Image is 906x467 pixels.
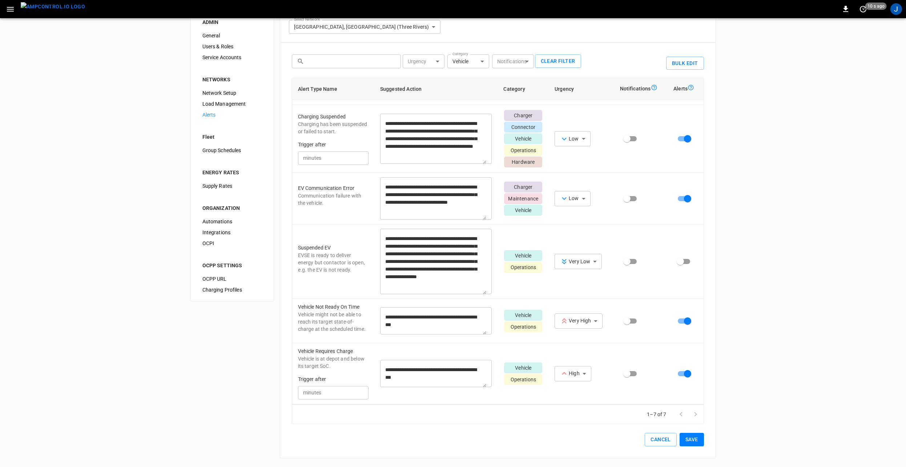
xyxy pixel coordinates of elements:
span: Service Accounts [202,54,262,61]
button: Cancel [645,433,676,446]
div: General [197,30,268,41]
p: Vehicle [504,250,542,261]
div: ENERGY RATES [202,169,262,176]
div: Group Schedules [197,145,268,156]
div: Alerts [197,109,268,120]
p: Vehicle might not be able to reach its target state-of-charge at the scheduled time. [298,311,369,333]
button: Clear filter [535,54,581,68]
span: OCPI [202,240,262,247]
label: Select Network [294,17,320,23]
div: Alert Type Name [298,85,369,93]
button: set refresh interval [857,3,869,15]
span: Group Schedules [202,147,262,154]
p: Vehicle [504,310,542,321]
p: Vehicle Not Ready On Time [298,303,369,311]
p: minutes [303,389,322,397]
button: Bulk Edit [666,57,704,70]
p: Charger [504,182,542,192]
p: Hardware [504,157,542,167]
p: Charging Suspended [298,113,369,121]
button: Save [680,433,704,446]
span: Automations [202,218,262,226]
p: Operations [504,262,542,273]
div: Charging Profiles [197,284,268,295]
p: Vehicle Requires Charge [298,348,369,355]
div: Very High [560,316,591,325]
label: Category [452,51,468,57]
div: profile-icon [890,3,902,15]
div: Notification-alert-tooltip [651,84,657,93]
p: Operations [504,321,542,332]
p: Vehicle [504,362,542,373]
p: Connector [504,122,542,133]
div: Low [560,194,579,203]
div: NETWORKS [202,76,262,83]
div: Very Low [560,257,590,266]
span: Integrations [202,229,262,236]
p: Charger [504,110,542,121]
div: OCPP SETTINGS [202,262,262,269]
img: ampcontrol.io logo [21,2,85,11]
div: Service Accounts [197,52,268,63]
p: Vehicle [504,133,542,144]
div: Alert-alert-tooltip [688,84,694,93]
p: Trigger after [298,141,369,149]
p: Operations [504,145,542,156]
div: OCPP URL [197,273,268,284]
p: Operations [504,374,542,385]
p: Suspended EV [298,244,369,252]
span: Users & Roles [202,43,262,50]
div: ADMIN [202,19,262,26]
p: EV Communication Error [298,184,369,192]
div: Suggested Action [380,85,492,93]
div: High [560,369,580,378]
div: Low [560,134,579,143]
p: Communication failure with the vehicle. [298,192,369,207]
p: Trigger after [298,375,369,383]
span: OCPP URL [202,275,262,283]
span: Alerts [202,111,262,119]
div: Automations [197,216,268,227]
span: General [202,32,262,40]
div: Category [503,85,543,93]
div: Alerts [673,84,697,93]
div: ORGANIZATION [202,204,262,212]
div: Integrations [197,227,268,238]
div: Fleet [202,133,262,141]
div: OCPI [197,238,268,249]
p: 1–7 of 7 [647,411,666,418]
p: Vehicle is at depot and below its target SoC. [298,355,369,370]
span: Network Setup [202,89,262,97]
p: Charging has been suspended or failed to start. [298,121,369,135]
span: 10 s ago [865,3,887,10]
div: [GEOGRAPHIC_DATA], [GEOGRAPHIC_DATA] (Three Rivers) [289,20,441,34]
p: Maintenance [504,193,542,204]
div: Users & Roles [197,41,268,52]
div: Notifications [620,84,662,93]
p: EVSE is ready to deliver energy but contactor is open, e.g. the EV is not ready. [298,252,369,273]
span: Load Management [202,100,262,108]
span: Supply Rates [202,182,262,190]
p: Vehicle [504,205,542,216]
div: Supply Rates [197,180,268,191]
div: Load Management [197,98,268,109]
div: Network Setup [197,88,268,98]
div: Vehicle [447,54,489,68]
span: Charging Profiles [202,286,262,294]
div: Urgency [555,85,608,93]
p: minutes [303,154,322,162]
